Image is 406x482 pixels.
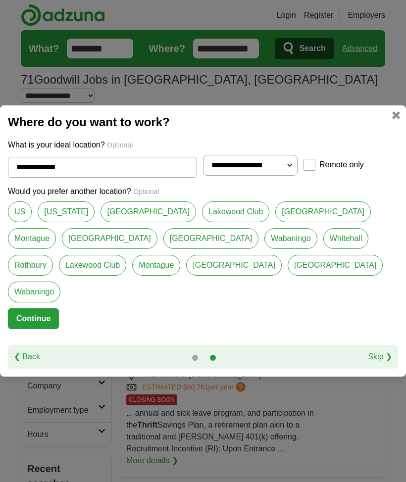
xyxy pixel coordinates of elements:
a: Montague [132,255,180,276]
a: Lakewood Club [59,255,126,276]
a: [GEOGRAPHIC_DATA] [186,255,282,276]
a: [US_STATE] [38,201,95,222]
a: Rothbury [8,255,53,276]
a: Montague [8,228,56,249]
a: [GEOGRAPHIC_DATA] [101,201,196,222]
h2: Where do you want to work? [8,113,398,131]
a: ❮ Back [14,351,40,363]
a: US [8,201,32,222]
p: What is your ideal location? [8,139,398,151]
a: Whitehall [323,228,369,249]
a: Wabaningo [8,282,60,302]
a: [GEOGRAPHIC_DATA] [275,201,371,222]
span: Optional [107,141,133,149]
label: Remote only [319,159,364,171]
a: [GEOGRAPHIC_DATA] [163,228,259,249]
a: [GEOGRAPHIC_DATA] [288,255,383,276]
button: Continue [8,308,59,329]
a: Skip ❯ [368,351,392,363]
p: Would you prefer another location? [8,186,398,197]
span: Optional [133,188,159,195]
a: [GEOGRAPHIC_DATA] [62,228,157,249]
a: Lakewood Club [202,201,269,222]
a: Wabaningo [264,228,317,249]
